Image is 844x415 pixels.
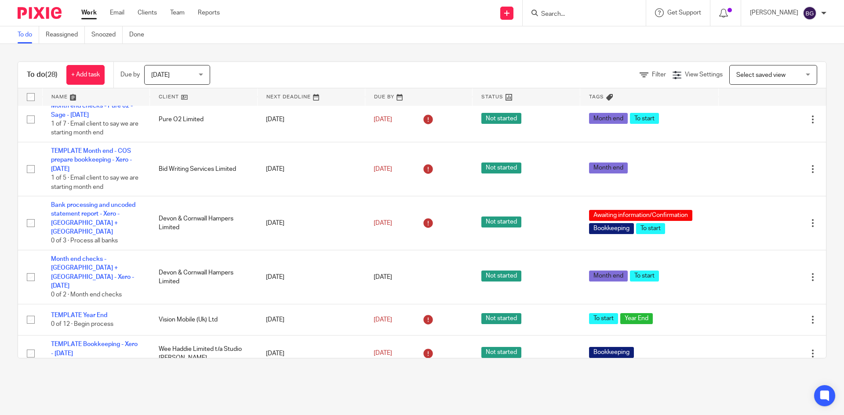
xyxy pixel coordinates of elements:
a: Done [129,26,151,43]
span: 0 of 3 · Process all banks [51,238,118,244]
span: [DATE] [151,72,170,78]
span: [DATE] [374,166,392,172]
span: 0 of 12 · Begin process [51,321,113,327]
span: Bookkeeping [589,223,634,234]
td: [DATE] [257,250,365,304]
span: Month end [589,162,628,173]
span: View Settings [685,72,723,78]
td: [DATE] [257,304,365,335]
td: Vision Mobile (Uk) Ltd [150,304,258,335]
span: 1 of 7 · Email client to say we are starting month end [51,121,138,136]
span: Select saved view [736,72,786,78]
h1: To do [27,70,58,79]
span: (28) [45,71,58,78]
span: Not started [481,217,521,227]
span: To start [630,113,659,124]
a: Month end checks - Pure 02 - Sage - [DATE] [51,103,133,118]
span: Not started [481,313,521,324]
span: [DATE] [374,220,392,226]
span: Year End [620,313,653,324]
input: Search [540,11,619,18]
span: Not started [481,113,521,124]
span: Not started [481,162,521,173]
p: Due by [120,70,140,79]
a: + Add task [66,65,105,85]
td: Bid Writing Services Limited [150,142,258,196]
td: [DATE] [257,336,365,372]
span: [DATE] [374,116,392,123]
a: Month end checks - [GEOGRAPHIC_DATA] + [GEOGRAPHIC_DATA] - Xero - [DATE] [51,256,134,289]
a: Work [81,8,97,17]
td: [DATE] [257,196,365,250]
span: 1 of 5 · Email client to say we are starting month end [51,175,138,190]
a: TEMPLATE Bookkeeping - Xero - [DATE] [51,341,138,356]
td: [DATE] [257,97,365,142]
span: Bookkeeping [589,347,634,358]
img: svg%3E [803,6,817,20]
span: Awaiting information/Confirmation [589,210,692,221]
a: To do [18,26,39,43]
a: Team [170,8,185,17]
span: [DATE] [374,317,392,323]
span: Tags [589,94,604,99]
td: Devon & Cornwall Hampers Limited [150,196,258,250]
a: Clients [138,8,157,17]
a: Bank processing and uncoded statement report - Xero - [GEOGRAPHIC_DATA] +[GEOGRAPHIC_DATA] [51,202,135,235]
td: [DATE] [257,142,365,196]
span: Month end [589,271,628,281]
a: Email [110,8,124,17]
a: Reassigned [46,26,85,43]
span: 0 of 2 · Month end checks [51,292,122,298]
span: Get Support [667,10,701,16]
span: [DATE] [374,274,392,280]
p: [PERSON_NAME] [750,8,798,17]
span: To start [630,271,659,281]
td: Wee Haddie Limited t/a Studio [PERSON_NAME] [150,336,258,372]
td: Devon & Cornwall Hampers Limited [150,250,258,304]
span: To start [589,313,618,324]
a: Snoozed [91,26,123,43]
span: To start [636,223,665,234]
span: Not started [481,271,521,281]
img: Pixie [18,7,62,19]
span: Not started [481,347,521,358]
span: Filter [652,72,666,78]
a: Reports [198,8,220,17]
a: TEMPLATE Year End [51,312,107,318]
span: [DATE] [374,350,392,357]
span: Month end [589,113,628,124]
td: Pure O2 Limited [150,97,258,142]
a: TEMPLATE Month end - COS prepare bookkeeping - Xero - [DATE] [51,148,132,172]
